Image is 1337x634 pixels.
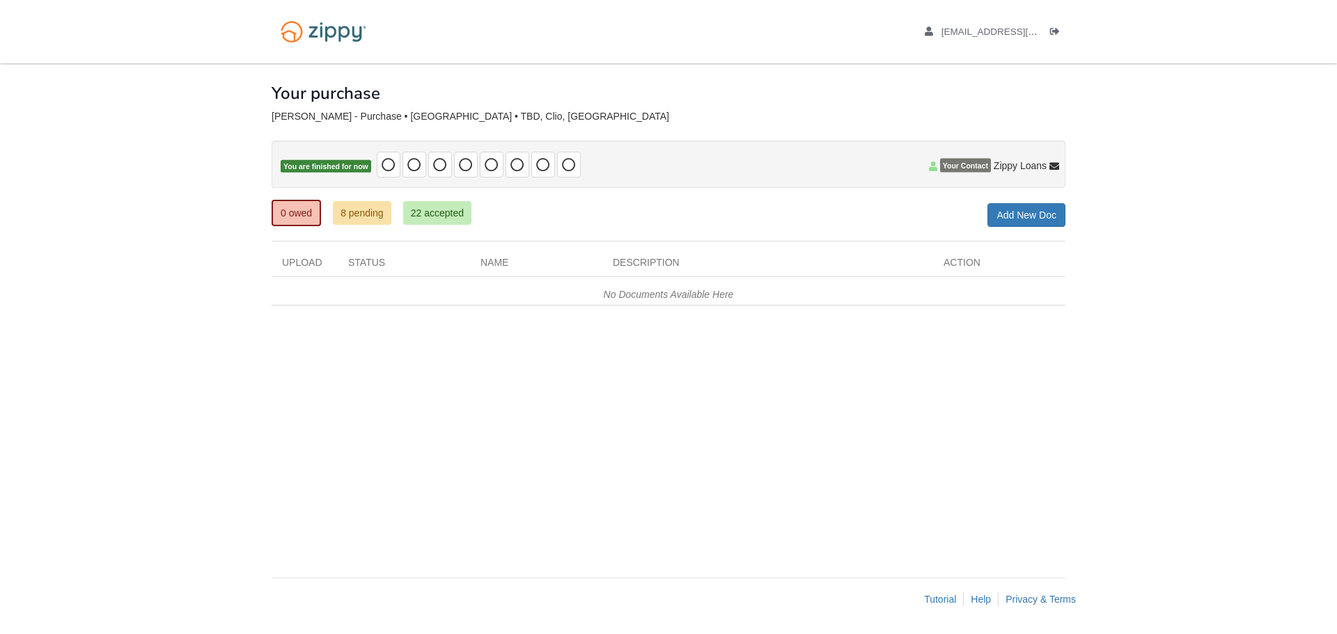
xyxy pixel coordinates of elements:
img: Logo [272,14,375,49]
a: Log out [1050,26,1065,40]
a: edit profile [925,26,1101,40]
span: You are finished for now [281,160,371,173]
div: Name [470,255,602,276]
div: [PERSON_NAME] - Purchase • [GEOGRAPHIC_DATA] • TBD, Clio, [GEOGRAPHIC_DATA] [272,111,1065,122]
a: 8 pending [333,201,391,225]
div: Description [602,255,933,276]
span: vikkybee1@gmail.com [941,26,1101,37]
div: Action [933,255,1065,276]
a: 22 accepted [403,201,471,225]
span: Your Contact [940,159,991,173]
span: Zippy Loans [994,159,1047,173]
a: Help [971,594,991,605]
div: Upload [272,255,338,276]
h1: Your purchase [272,84,380,102]
div: Status [338,255,470,276]
a: Add New Doc [987,203,1065,227]
em: No Documents Available Here [604,289,734,300]
a: 0 owed [272,200,321,226]
a: Tutorial [924,594,956,605]
a: Privacy & Terms [1006,594,1076,605]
